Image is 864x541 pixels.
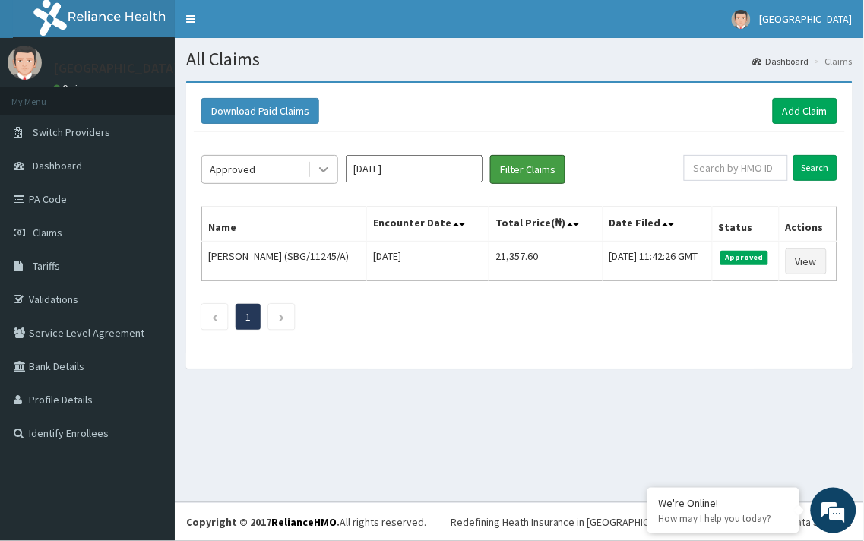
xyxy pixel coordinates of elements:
button: Download Paid Claims [201,98,319,124]
th: Name [202,207,367,242]
p: How may I help you today? [659,512,788,525]
span: Approved [720,251,768,264]
input: Search [793,155,837,181]
th: Encounter Date [367,207,489,242]
span: Tariffs [33,259,60,273]
div: We're Online! [659,496,788,510]
a: RelianceHMO [271,515,337,529]
td: [PERSON_NAME] (SBG/11245/A) [202,242,367,281]
span: Switch Providers [33,125,110,139]
div: Redefining Heath Insurance in [GEOGRAPHIC_DATA] using Telemedicine and Data Science! [451,514,853,530]
a: Online [53,83,90,93]
a: Add Claim [773,98,837,124]
td: [DATE] [367,242,489,281]
span: [GEOGRAPHIC_DATA] [760,12,853,26]
img: User Image [8,46,42,80]
img: User Image [732,10,751,29]
a: Page 1 is your current page [245,310,251,324]
footer: All rights reserved. [175,502,864,541]
strong: Copyright © 2017 . [186,515,340,529]
td: [DATE] 11:42:26 GMT [603,242,712,281]
button: Filter Claims [490,155,565,184]
div: Approved [210,162,255,177]
a: Previous page [211,310,218,324]
th: Date Filed [603,207,712,242]
h1: All Claims [186,49,853,69]
th: Total Price(₦) [489,207,603,242]
th: Actions [779,207,837,242]
input: Search by HMO ID [684,155,788,181]
a: Next page [278,310,285,324]
li: Claims [811,55,853,68]
input: Select Month and Year [346,155,483,182]
a: View [786,248,827,274]
a: Dashboard [753,55,809,68]
td: 21,357.60 [489,242,603,281]
span: Dashboard [33,159,82,172]
p: [GEOGRAPHIC_DATA] [53,62,179,75]
th: Status [712,207,779,242]
span: Claims [33,226,62,239]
